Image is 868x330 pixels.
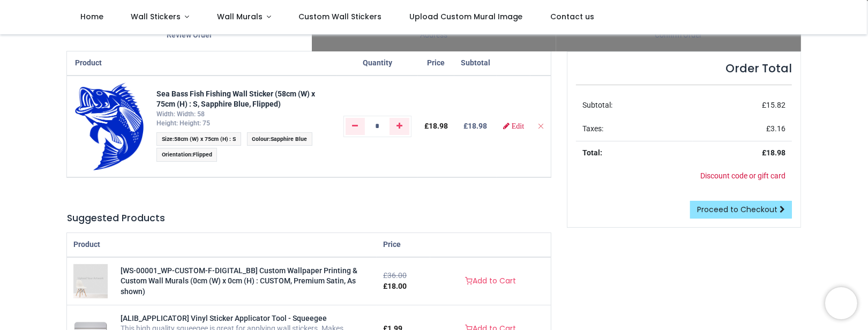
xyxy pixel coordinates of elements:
span: Edit [512,122,524,130]
span: Width: Width: 58 [156,110,205,118]
b: £ [463,122,487,130]
span: Sapphire Blue [271,136,307,142]
th: Subtotal [454,51,497,76]
a: Remove one [346,118,365,135]
span: 18.00 [387,282,407,290]
img: 9oYVlyAAAABklEQVQDAPBwZHlMvXKiAAAAAElFTkSuQmCC [75,82,144,170]
a: Discount code or gift card [700,171,785,180]
span: Flipped [193,151,212,158]
th: Price [418,51,454,76]
a: Remove from cart [537,122,544,130]
span: Upload Custom Mural Image [409,11,523,22]
span: Contact us [550,11,594,22]
a: Add one [390,118,409,135]
a: Proceed to Checkout [690,201,792,219]
a: Add to Cart [458,272,523,290]
img: [WS-00001_WP-CUSTOM-F-DIGITAL_BB] Custom Wallpaper Printing & Custom Wall Murals (0cm (W) x 0cm (... [73,264,108,298]
span: 36.00 [387,271,407,280]
h5: Suggested Products [67,212,551,225]
th: Product [67,51,150,76]
span: Proceed to Checkout [697,204,777,215]
span: 3.16 [770,124,785,133]
span: Quantity [363,58,392,67]
td: Taxes: [576,117,693,141]
del: £ [383,271,407,280]
span: Custom Wall Stickers [298,11,381,22]
span: 58cm (W) x 75cm (H) : S [174,136,236,142]
td: Subtotal: [576,94,693,117]
span: Wall Murals [217,11,263,22]
iframe: Brevo live chat [825,287,857,319]
a: [WS-00001_WP-CUSTOM-F-DIGITAL_BB] Custom Wallpaper Printing & Custom Wall Murals (0cm (W) x 0cm (... [121,266,357,296]
span: 18.98 [468,122,487,130]
span: Wall Stickers [131,11,181,22]
th: Price [377,233,430,257]
span: : [156,132,241,146]
span: 18.98 [429,122,448,130]
span: £ [383,282,407,290]
strong: Total: [582,148,602,157]
span: Size [162,136,173,142]
div: Review Order [67,30,312,41]
strong: £ [762,148,785,157]
span: Orientation [162,151,191,158]
div: Address [312,30,557,41]
span: £ [766,124,785,133]
span: Colour [252,136,269,142]
a: [WS-00001_WP-CUSTOM-F-DIGITAL_BB] Custom Wallpaper Printing & Custom Wall Murals (0cm (W) x 0cm (... [73,276,108,285]
span: £ [762,101,785,109]
a: [ALIB_APPLICATOR] Vinyl Sticker Applicator Tool - Squeegee [121,314,327,322]
span: 18.98 [766,148,785,157]
th: Product [67,233,377,257]
span: Height: Height: 75 [156,119,210,127]
span: : [247,132,312,146]
div: Confirm Order [556,30,801,41]
h4: Order Total [576,61,792,76]
a: Edit [503,122,524,130]
span: Home [80,11,103,22]
span: £ [424,122,448,130]
a: Sea Bass Fish Fishing Wall Sticker (58cm (W) x 75cm (H) : S, Sapphire Blue, Flipped) [156,89,315,109]
span: 15.82 [766,101,785,109]
span: : [156,148,217,161]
